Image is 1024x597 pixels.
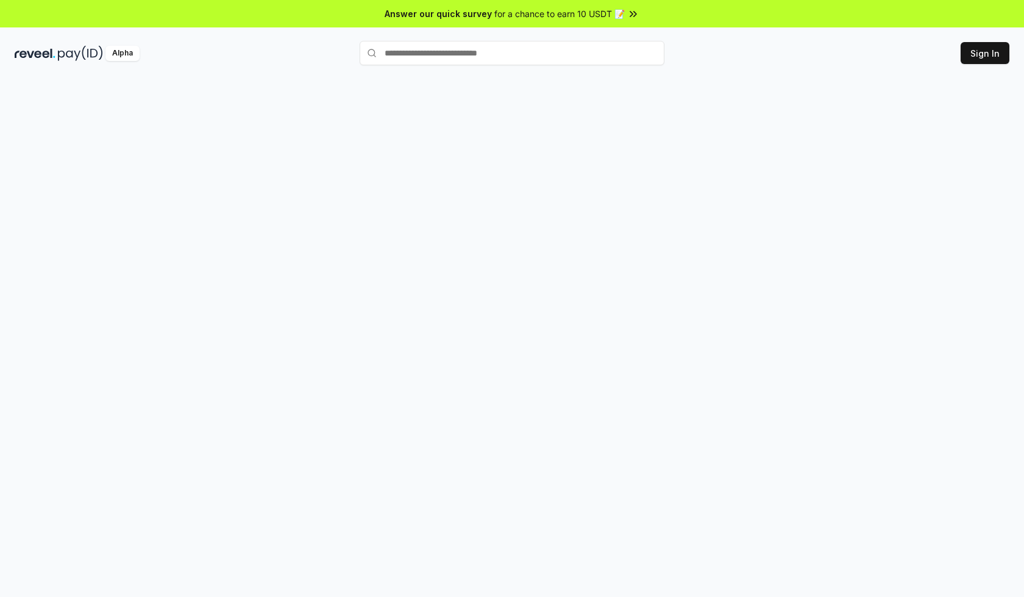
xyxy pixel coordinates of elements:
[494,7,625,20] span: for a chance to earn 10 USDT 📝
[961,42,1009,64] button: Sign In
[105,46,140,61] div: Alpha
[15,46,55,61] img: reveel_dark
[58,46,103,61] img: pay_id
[385,7,492,20] span: Answer our quick survey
